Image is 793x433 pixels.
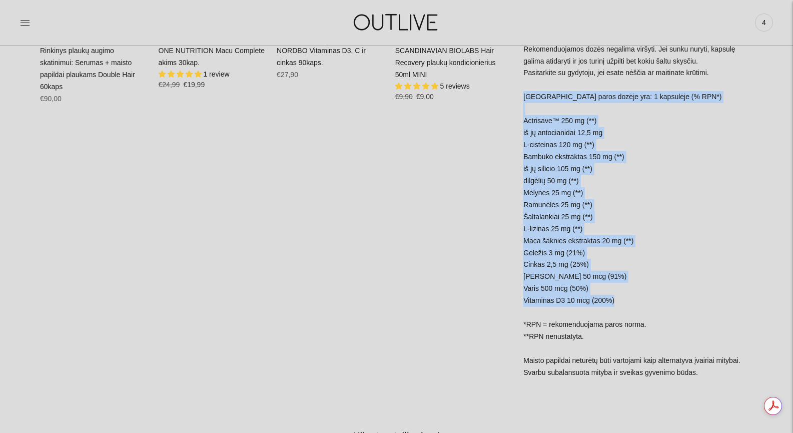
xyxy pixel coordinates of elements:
a: Rinkinys plaukų augimo skatinimui: Serumas + maisto papildai plaukams Double Hair 60kaps [40,47,135,91]
span: 5.00 stars [159,70,204,78]
span: 1 review [203,70,229,78]
img: OUTLIVE [334,5,459,40]
span: 4 [757,16,771,30]
a: ONE NUTRITION Macu Complete akims 30kap. [159,47,265,67]
span: €27,90 [277,71,298,79]
span: €90,00 [40,95,62,103]
a: NORDBO Vitaminas D3, C ir cinkas 90kaps. [277,47,366,67]
a: 4 [755,12,773,34]
span: 5.00 stars [395,82,440,90]
s: €24,99 [159,81,180,89]
span: €19,99 [183,81,205,89]
div: 1 kapsulė per dieną, [PERSON_NAME] bet kuriuo paros metu. Rekomenduojamos dozės negalima viršyti.... [523,20,753,389]
span: €9,00 [416,93,434,101]
a: SCANDINAVIAN BIOLABS Hair Recovery plaukų kondicionierius 50ml MINI [395,47,496,79]
span: 5 reviews [440,82,470,90]
s: €9,90 [395,93,413,101]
